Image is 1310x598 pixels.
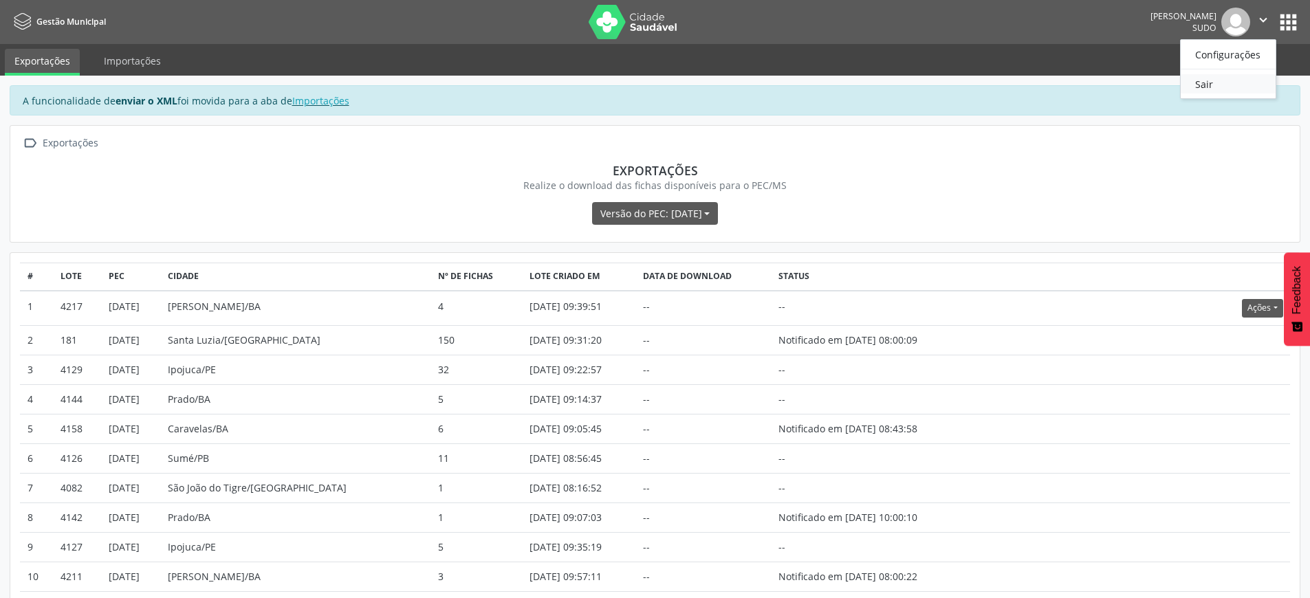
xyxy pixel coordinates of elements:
td: -- [635,443,771,473]
td: [DATE] 08:16:52 [522,473,635,502]
td: 4142 [54,502,102,532]
a: Importações [292,94,349,107]
td: [DATE] 09:14:37 [522,384,635,414]
td: -- [635,414,771,443]
i:  [20,133,40,153]
ul:  [1180,39,1276,99]
div: Exportações [40,133,100,153]
td: -- [771,473,972,502]
button: apps [1276,10,1300,34]
td: Sumé/PB [161,443,431,473]
div: Nº de fichas [438,270,515,283]
td: Notificado em [DATE] 08:00:09 [771,325,972,355]
td: Notificado em [DATE] 10:00:10 [771,502,972,532]
td: [DATE] 09:31:20 [522,325,635,355]
div: Exportações [30,163,1280,178]
td: São João do Tigre/[GEOGRAPHIC_DATA] [161,473,431,502]
th: Actions [972,263,1290,291]
td: 4217 [54,291,102,325]
td: 4 [20,384,54,414]
span: Feedback [1291,266,1303,314]
td: [DATE] 09:07:03 [522,502,635,532]
td: Santa Luzia/[GEOGRAPHIC_DATA] [161,325,431,355]
td: [DATE] [101,384,161,414]
td: 10 [20,562,54,591]
td: 5 [430,532,522,562]
a: Sair [1181,74,1276,93]
td: 4158 [54,414,102,443]
span: Gestão Municipal [36,16,106,27]
td: Notificado em [DATE] 08:00:22 [771,562,972,591]
td: 8 [20,502,54,532]
a: Exportações [5,49,80,76]
td: 4127 [54,532,102,562]
td: [DATE] 09:05:45 [522,414,635,443]
button: Ações [1242,299,1282,318]
td: 1 [20,291,54,325]
td: 4144 [54,384,102,414]
strong: enviar o XML [116,94,177,107]
td: [PERSON_NAME]/BA [161,291,431,325]
td: [PERSON_NAME]/BA [161,562,431,591]
td: 9 [20,532,54,562]
td: -- [635,384,771,414]
button:  [1250,8,1276,36]
td: Prado/BA [161,384,431,414]
td: 2 [20,325,54,355]
td: [DATE] [101,291,161,325]
td: 4211 [54,562,102,591]
div: [PERSON_NAME] [1150,10,1216,22]
td: [DATE] 09:22:57 [522,355,635,384]
td: 150 [430,325,522,355]
td: [DATE] [101,502,161,532]
td: 1 [430,473,522,502]
td: -- [771,291,972,325]
i:  [1256,12,1271,27]
td: [DATE] 09:57:11 [522,562,635,591]
td: Prado/BA [161,502,431,532]
a: Configurações [1181,45,1276,64]
td: Caravelas/BA [161,414,431,443]
td: -- [771,443,972,473]
div: Lote [61,270,94,283]
td: -- [635,532,771,562]
td: Notificado em [DATE] 08:43:58 [771,414,972,443]
div: Status [778,270,965,283]
td: 181 [54,325,102,355]
td: -- [771,355,972,384]
td: 3 [430,562,522,591]
td: [DATE] 08:56:45 [522,443,635,473]
td: [DATE] 09:39:51 [522,291,635,325]
td: 5 [430,384,522,414]
td: [DATE] [101,414,161,443]
td: 4126 [54,443,102,473]
td: -- [635,502,771,532]
td: [DATE] 09:35:19 [522,532,635,562]
td: 4 [430,291,522,325]
td: 3 [20,355,54,384]
td: -- [635,291,771,325]
a:  Exportações [20,133,100,153]
td: 7 [20,473,54,502]
div: # [28,270,47,283]
td: Ipojuca/PE [161,532,431,562]
div: Lote criado em [530,270,629,283]
img: img [1221,8,1250,36]
td: -- [635,562,771,591]
button: Versão do PEC: [DATE] [592,202,718,225]
td: 4129 [54,355,102,384]
td: 32 [430,355,522,384]
td: [DATE] [101,562,161,591]
a: Gestão Municipal [10,10,106,33]
div: PEC [109,270,154,283]
a: Importações [94,49,171,73]
td: Ipojuca/PE [161,355,431,384]
td: 6 [20,443,54,473]
td: -- [771,384,972,414]
td: 11 [430,443,522,473]
div: Realize o download das fichas disponíveis para o PEC/MS [30,178,1280,192]
td: -- [635,355,771,384]
div: A funcionalidade de foi movida para a aba de [10,85,1300,115]
td: [DATE] [101,325,161,355]
td: [DATE] [101,355,161,384]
